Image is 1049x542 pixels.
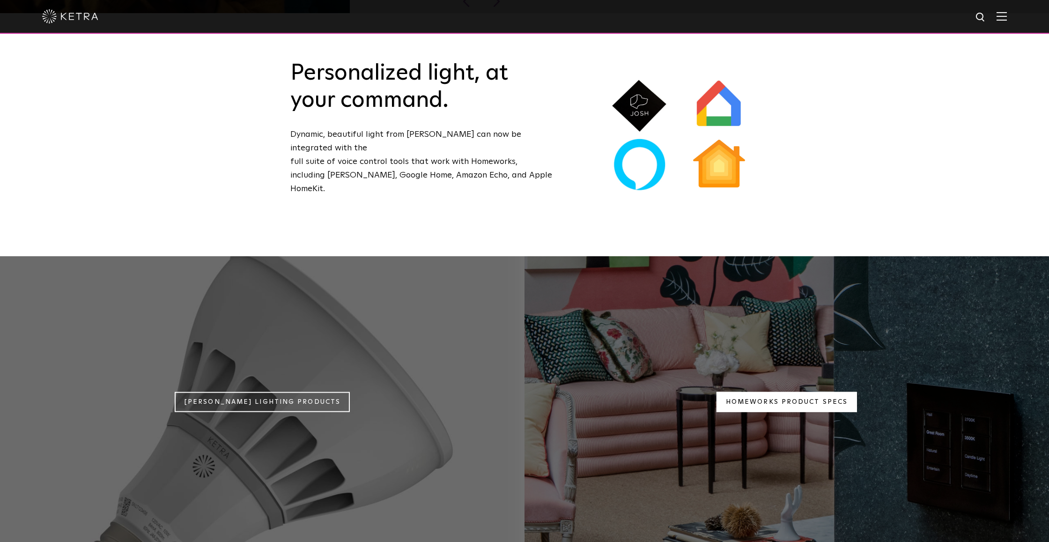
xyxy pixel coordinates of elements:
a: [PERSON_NAME] Lighting Products [175,392,350,412]
a: Homeworks Product Specs [717,392,857,412]
img: ketra-logo-2019-white [42,9,98,23]
img: search icon [975,12,987,23]
img: JoshAI@2x [610,76,669,135]
img: AppleHome@2x [690,136,748,194]
img: AmazonAlexa@2x [610,136,669,194]
h2: Personalized light, at your command. [290,60,553,114]
img: Hamburger%20Nav.svg [997,12,1007,21]
p: Dynamic, beautiful light from [PERSON_NAME] can now be integrated with the full suite of voice co... [290,128,553,195]
img: GoogleHomeApp@2x [688,75,749,136]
